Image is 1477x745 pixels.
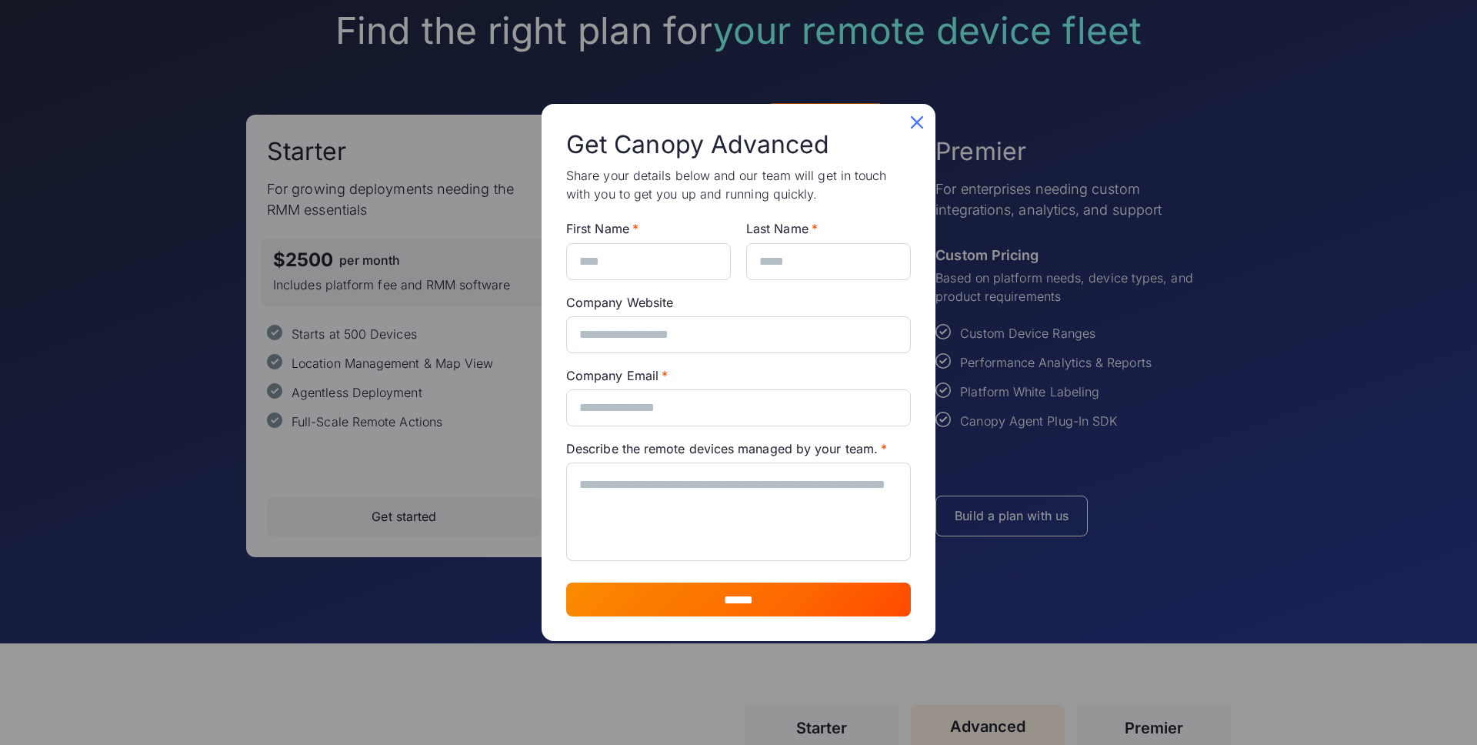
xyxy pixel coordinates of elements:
p: Share your details below and our team will get in touch with you to get you up and running quickly. [566,166,911,203]
span: Company Email [566,368,658,383]
span: Last Name [746,221,809,236]
span: First Name [566,221,629,236]
h2: Get Canopy Advanced [566,129,911,161]
span: Describe the remote devices managed by your team. [566,441,878,456]
span: Company Website [566,295,673,310]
